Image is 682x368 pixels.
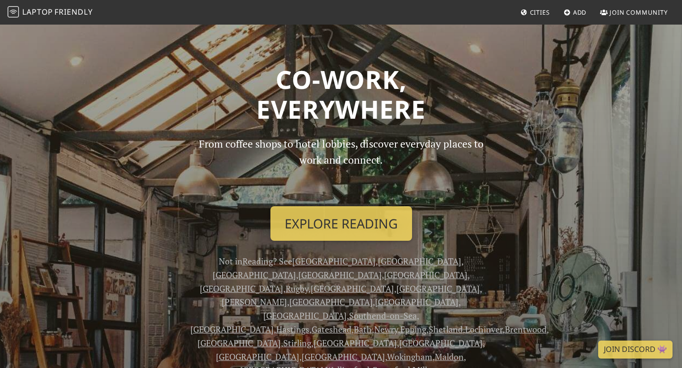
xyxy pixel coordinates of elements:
a: Epping [400,324,426,335]
a: [GEOGRAPHIC_DATA] [263,310,347,321]
a: Wokingham [387,351,432,362]
a: Gateshead [312,324,351,335]
a: [GEOGRAPHIC_DATA] [200,283,283,294]
a: [GEOGRAPHIC_DATA] [197,337,281,349]
a: Lochinver [465,324,503,335]
a: [GEOGRAPHIC_DATA] [292,255,376,267]
a: [GEOGRAPHIC_DATA] [396,283,480,294]
a: Brentwood [505,324,547,335]
a: [GEOGRAPHIC_DATA] [190,324,274,335]
a: Hastings [276,324,309,335]
a: [GEOGRAPHIC_DATA] [298,269,382,280]
span: Add [573,8,587,17]
a: [GEOGRAPHIC_DATA] [213,269,296,280]
a: [GEOGRAPHIC_DATA] [311,283,394,294]
span: Friendly [54,7,92,17]
a: Southend-on-Sea [349,310,417,321]
span: Cities [530,8,550,17]
a: Maldon [435,351,464,362]
span: Laptop [22,7,53,17]
a: LaptopFriendly LaptopFriendly [8,4,93,21]
a: Join Discord 👾 [598,341,673,359]
a: Reading [242,255,273,267]
a: [GEOGRAPHIC_DATA] [378,255,461,267]
a: Shetland [429,324,463,335]
a: Stirling [283,337,311,349]
span: Join Community [610,8,668,17]
a: Join Community [596,4,672,21]
a: [GEOGRAPHIC_DATA] [314,337,397,349]
a: Bath [354,324,372,335]
img: LaptopFriendly [8,6,19,18]
a: Explore Reading [270,206,412,241]
a: [GEOGRAPHIC_DATA] [375,296,458,307]
a: [GEOGRAPHIC_DATA] [399,337,483,349]
a: [PERSON_NAME] [222,296,287,307]
a: Newry [374,324,398,335]
a: [GEOGRAPHIC_DATA] [289,296,373,307]
h1: Co-work, Everywhere [34,64,648,124]
a: [GEOGRAPHIC_DATA] [216,351,299,362]
a: [GEOGRAPHIC_DATA] [302,351,385,362]
a: Rugby [286,283,308,294]
a: Cities [517,4,554,21]
p: From coffee shops to hotel lobbies, discover everyday places to work and connect. [190,136,492,199]
a: [GEOGRAPHIC_DATA] [384,269,467,280]
a: Add [560,4,591,21]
